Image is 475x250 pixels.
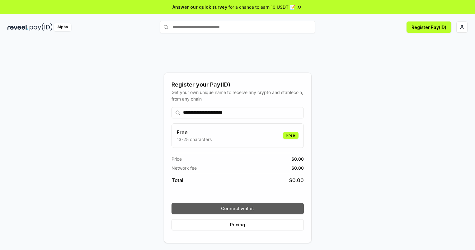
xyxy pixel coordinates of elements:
[283,132,299,139] div: Free
[172,165,197,171] span: Network fee
[7,23,28,31] img: reveel_dark
[54,23,71,31] div: Alpha
[177,136,212,143] p: 13-25 characters
[172,203,304,214] button: Connect wallet
[289,177,304,184] span: $ 0.00
[172,80,304,89] div: Register your Pay(ID)
[177,129,212,136] h3: Free
[172,177,183,184] span: Total
[30,23,53,31] img: pay_id
[228,4,295,10] span: for a chance to earn 10 USDT 📝
[407,21,451,33] button: Register Pay(ID)
[172,4,227,10] span: Answer our quick survey
[172,89,304,102] div: Get your own unique name to receive any crypto and stablecoin, from any chain
[291,156,304,162] span: $ 0.00
[172,156,182,162] span: Price
[291,165,304,171] span: $ 0.00
[172,219,304,230] button: Pricing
